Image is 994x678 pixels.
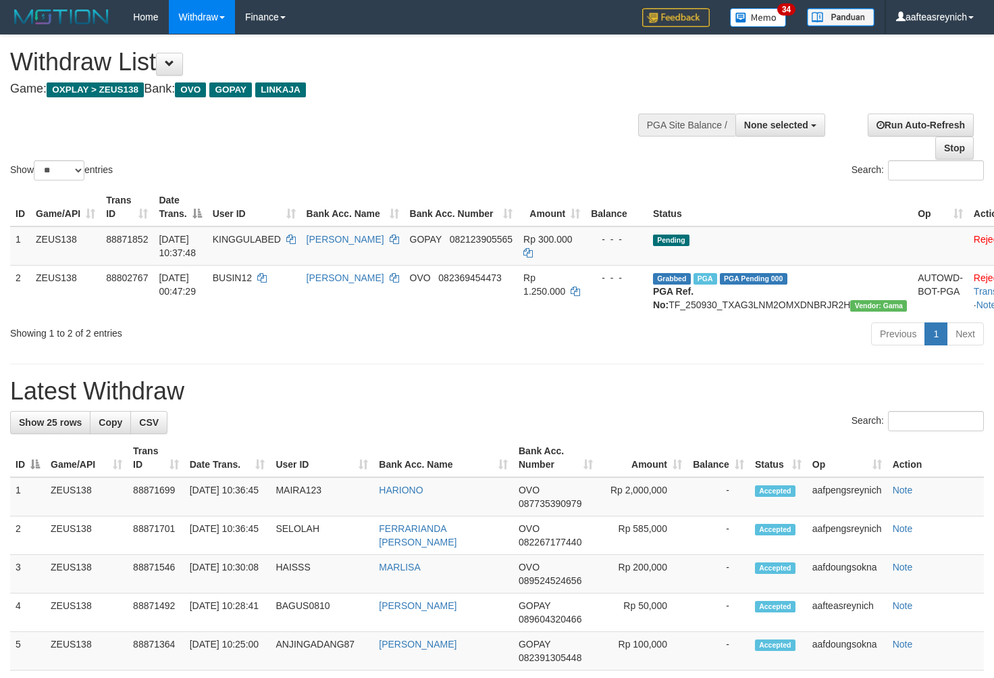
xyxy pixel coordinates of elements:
a: HARIONO [379,485,423,495]
td: aafpengsreynich [807,516,887,555]
a: Copy [90,411,131,434]
th: Game/API: activate to sort column ascending [30,188,101,226]
span: Show 25 rows [19,417,82,428]
a: FERRARIANDA [PERSON_NAME] [379,523,456,548]
td: HAISSS [270,555,373,594]
th: Status [648,188,912,226]
span: None selected [744,120,808,130]
td: 4 [10,594,45,632]
td: - [687,555,750,594]
a: [PERSON_NAME] [307,272,384,283]
label: Search: [852,160,984,180]
th: Date Trans.: activate to sort column descending [153,188,207,226]
span: Copy 082391305448 to clipboard [519,652,581,663]
td: 88871492 [128,594,184,632]
td: - [687,632,750,671]
td: [DATE] 10:30:08 [184,555,271,594]
td: 88871701 [128,516,184,555]
span: LINKAJA [255,82,306,97]
th: Status: activate to sort column ascending [750,439,807,477]
td: aafdoungsokna [807,632,887,671]
span: 88802767 [106,272,148,283]
div: Showing 1 to 2 of 2 entries [10,321,404,340]
td: [DATE] 10:36:45 [184,516,271,555]
td: - [687,516,750,555]
td: ANJINGADANG87 [270,632,373,671]
span: Accepted [755,485,795,497]
td: [DATE] 10:28:41 [184,594,271,632]
a: Previous [871,322,925,345]
td: 2 [10,265,30,317]
th: Amount: activate to sort column ascending [518,188,585,226]
th: Bank Acc. Name: activate to sort column ascending [373,439,513,477]
th: Op: activate to sort column ascending [807,439,887,477]
span: Copy [99,417,122,428]
a: Note [893,600,913,611]
a: MARLISA [379,562,420,573]
h4: Game: Bank: [10,82,649,96]
th: ID [10,188,30,226]
input: Search: [888,160,984,180]
a: [PERSON_NAME] [307,234,384,245]
span: GOPAY [209,82,252,97]
td: - [687,594,750,632]
span: CSV [139,417,159,428]
td: ZEUS138 [30,265,101,317]
span: Copy 082123905565 to clipboard [450,234,513,245]
span: Marked by aafsreyleap [694,273,717,285]
td: 1 [10,477,45,516]
div: - - - [591,271,642,285]
td: ZEUS138 [45,594,128,632]
input: Search: [888,411,984,431]
td: ZEUS138 [45,516,128,555]
button: None selected [735,114,825,137]
td: - [687,477,750,516]
img: Feedback.jpg [642,8,710,27]
a: 1 [924,322,947,345]
a: Run Auto-Refresh [868,114,974,137]
th: User ID: activate to sort column ascending [207,188,301,226]
td: 3 [10,555,45,594]
span: Rp 300.000 [523,234,572,245]
td: [DATE] 10:25:00 [184,632,271,671]
span: Copy 089604320466 to clipboard [519,614,581,625]
td: aafdoungsokna [807,555,887,594]
span: OVO [410,272,431,283]
th: Op: activate to sort column ascending [912,188,968,226]
img: MOTION_logo.png [10,7,113,27]
a: Note [893,639,913,650]
th: Trans ID: activate to sort column ascending [128,439,184,477]
span: [DATE] 00:47:29 [159,272,196,297]
span: Copy 082267177440 to clipboard [519,537,581,548]
img: Button%20Memo.svg [730,8,787,27]
span: OVO [519,485,540,495]
a: Note [893,485,913,495]
td: ZEUS138 [45,477,128,516]
td: 88871699 [128,477,184,516]
a: [PERSON_NAME] [379,600,456,611]
span: Accepted [755,562,795,574]
td: SELOLAH [270,516,373,555]
span: [DATE] 10:37:48 [159,234,196,258]
th: Date Trans.: activate to sort column ascending [184,439,271,477]
th: Bank Acc. Number: activate to sort column ascending [513,439,598,477]
th: Game/API: activate to sort column ascending [45,439,128,477]
th: Balance [585,188,648,226]
td: Rp 50,000 [598,594,687,632]
h1: Withdraw List [10,49,649,76]
span: Copy 089524524656 to clipboard [519,575,581,586]
td: 88871364 [128,632,184,671]
span: Copy 087735390979 to clipboard [519,498,581,509]
img: panduan.png [807,8,874,26]
span: OVO [519,562,540,573]
a: CSV [130,411,167,434]
td: TF_250930_TXAG3LNM2OMXDNBRJR2H [648,265,912,317]
th: Bank Acc. Number: activate to sort column ascending [404,188,519,226]
span: GOPAY [410,234,442,245]
span: Pending [653,235,689,246]
div: - - - [591,233,642,246]
td: Rp 2,000,000 [598,477,687,516]
a: [PERSON_NAME] [379,639,456,650]
td: 2 [10,516,45,555]
span: Accepted [755,601,795,612]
